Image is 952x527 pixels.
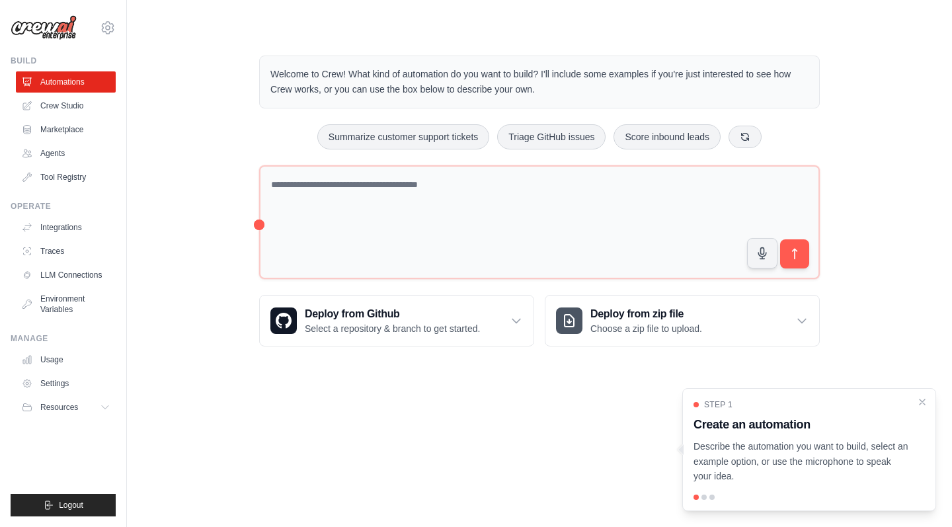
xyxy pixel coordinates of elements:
a: Settings [16,373,116,394]
div: Operate [11,201,116,212]
p: Welcome to Crew! What kind of automation do you want to build? I'll include some examples if you'... [270,67,809,97]
button: Summarize customer support tickets [317,124,489,149]
a: Automations [16,71,116,93]
div: Build [11,56,116,66]
a: Usage [16,349,116,370]
button: Logout [11,494,116,516]
a: Integrations [16,217,116,238]
a: Marketplace [16,119,116,140]
h3: Deploy from zip file [590,306,702,322]
a: Traces [16,241,116,262]
span: Logout [59,500,83,510]
span: Resources [40,402,78,413]
button: Triage GitHub issues [497,124,606,149]
button: Score inbound leads [614,124,721,149]
span: Step 1 [704,399,733,410]
h3: Create an automation [694,415,909,434]
button: Resources [16,397,116,418]
a: LLM Connections [16,264,116,286]
a: Crew Studio [16,95,116,116]
p: Choose a zip file to upload. [590,322,702,335]
img: Logo [11,15,77,40]
a: Tool Registry [16,167,116,188]
div: Manage [11,333,116,344]
a: Environment Variables [16,288,116,320]
h3: Deploy from Github [305,306,480,322]
p: Describe the automation you want to build, select an example option, or use the microphone to spe... [694,439,909,484]
a: Agents [16,143,116,164]
button: Close walkthrough [917,397,928,407]
p: Select a repository & branch to get started. [305,322,480,335]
